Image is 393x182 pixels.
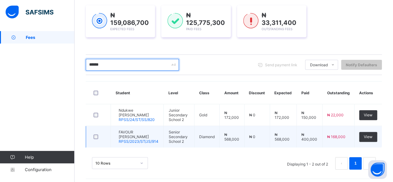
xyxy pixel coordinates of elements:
span: RPSS/2023/ST/JS/914 [119,139,158,144]
span: Junior Secondary School 2 [168,108,187,122]
span: Paid Fees [186,27,201,31]
span: Notify Defaulters [346,63,377,67]
th: Outstanding [322,82,354,104]
li: 下一页 [363,157,376,170]
span: ₦ 150,000 [301,110,316,120]
div: 10 Rows [95,161,136,166]
img: expected-1.03dd87d44185fb6c27cc9b2570c10499.svg [92,13,107,29]
img: paid-1.3eb1404cbcb1d3b736510a26bbfa3ccb.svg [167,13,183,29]
span: Configuration [25,167,74,172]
th: Level [164,82,194,104]
th: Class [194,82,219,104]
th: Expected [270,82,296,104]
span: Senior Secondary School 2 [168,130,187,144]
th: Paid [297,82,322,104]
img: safsims [6,6,53,19]
span: Expected Fees [110,27,134,31]
span: ₦ 568,000 [224,132,239,142]
span: ₦ 22,000 [327,113,344,117]
span: ₦ 0 [249,113,255,117]
th: Student [111,82,164,104]
span: ₦ 400,000 [301,132,317,142]
span: Gold [199,113,207,117]
span: Help [25,155,74,160]
li: 上一页 [335,157,348,170]
span: ₦ 0 [249,134,255,139]
span: Ndukwe [PERSON_NAME] [119,108,159,117]
span: ₦ 172,000 [275,110,289,120]
span: ₦ 125,775,300 [186,12,225,26]
span: Send payment link [265,63,297,67]
th: Discount [244,82,270,104]
span: Outstanding Fees [262,27,292,31]
span: ₦ 568,000 [275,132,290,142]
button: next page [363,157,376,170]
li: Displaying 1 - 2 out of 2 [282,157,333,170]
th: Amount [219,82,244,104]
li: 1 [349,157,362,170]
span: FAVOUR [PERSON_NAME] [119,130,159,139]
span: View [364,134,372,139]
span: ₦ 168,000 [327,134,345,139]
button: Open asap [368,160,387,179]
span: Fees [26,35,75,40]
th: Actions [354,82,382,104]
img: outstanding-1.146d663e52f09953f639664a84e30106.svg [243,13,258,29]
span: ₦ 33,311,400 [262,12,296,26]
span: Diamond [199,134,215,139]
span: Download [310,63,328,67]
span: RPSS/24/ST/SS/820 [119,117,155,122]
span: ₦ 172,000 [224,110,239,120]
a: 1 [352,159,358,167]
button: prev page [335,157,348,170]
span: View [364,113,372,117]
span: ₦ 159,086,700 [110,12,149,26]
